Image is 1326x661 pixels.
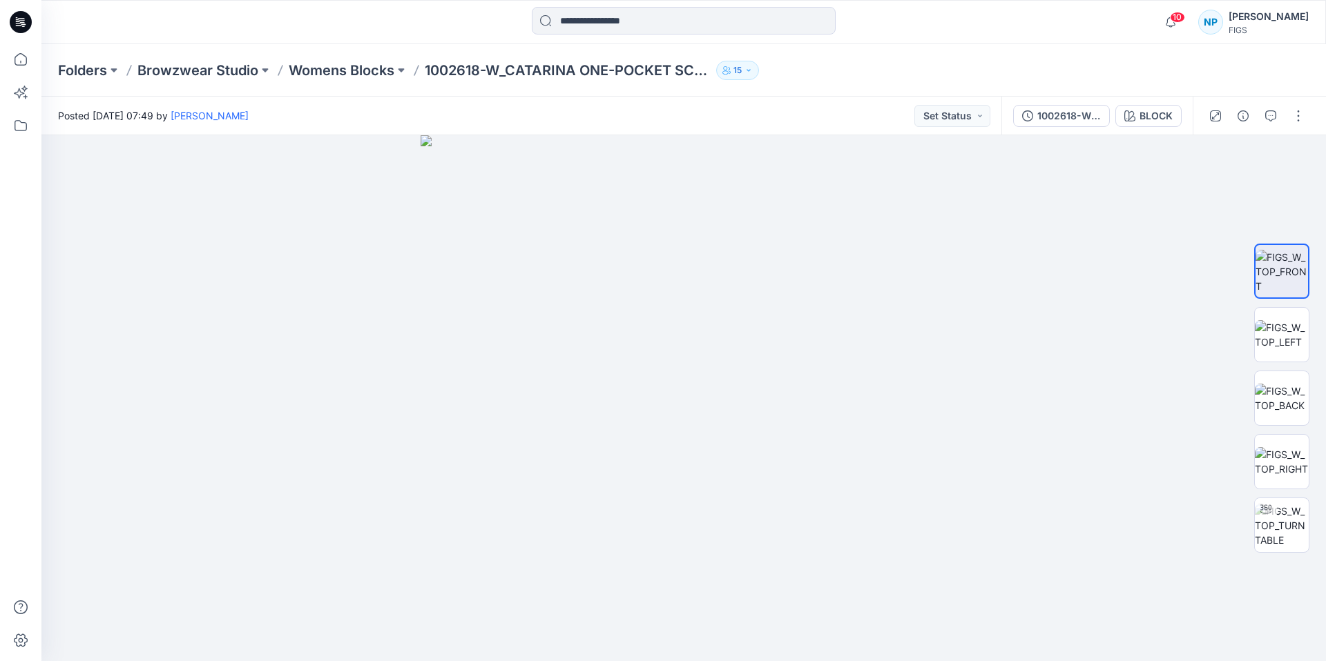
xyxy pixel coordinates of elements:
[425,61,711,80] p: 1002618-W_CATARINA ONE-POCKET SCRUB TOP 3.0
[1232,105,1254,127] button: Details
[58,108,249,123] span: Posted [DATE] 07:49 by
[1115,105,1182,127] button: BLOCK
[289,61,394,80] a: Womens Blocks
[421,135,947,661] img: eyJhbGciOiJIUzI1NiIsImtpZCI6IjAiLCJzbHQiOiJzZXMiLCJ0eXAiOiJKV1QifQ.eyJkYXRhIjp7InR5cGUiOiJzdG9yYW...
[716,61,759,80] button: 15
[733,63,742,78] p: 15
[1255,320,1309,349] img: FIGS_W_TOP_LEFT
[1255,447,1309,476] img: FIGS_W_TOP_RIGHT
[137,61,258,80] a: Browzwear Studio
[1255,384,1309,413] img: FIGS_W_TOP_BACK
[58,61,107,80] a: Folders
[1255,504,1309,547] img: FIGS_W_TOP_TURNTABLE
[1198,10,1223,34] div: NP
[1170,12,1185,23] span: 10
[171,110,249,121] a: [PERSON_NAME]
[1140,108,1173,124] div: BLOCK
[1229,25,1309,35] div: FIGS
[1229,8,1309,25] div: [PERSON_NAME]
[1256,250,1308,293] img: FIGS_W_TOP_FRONT
[1013,105,1110,127] button: 1002618-W_CATARINA ONE-POCKET SCRUB TOP 3.0
[1037,108,1101,124] div: 1002618-W_CATARINA ONE-POCKET SCRUB TOP 3.0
